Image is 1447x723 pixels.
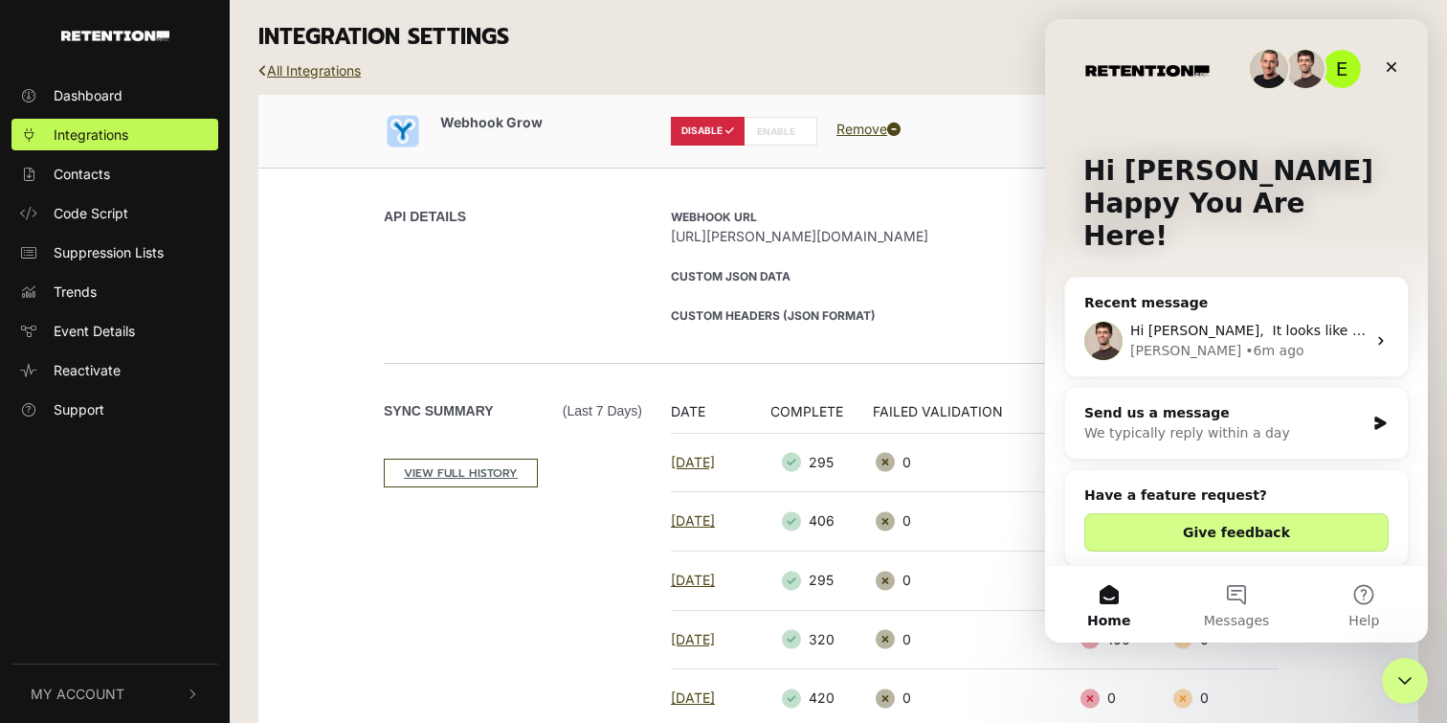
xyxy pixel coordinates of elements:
td: 0 [873,551,1078,610]
span: Integrations [54,124,128,145]
iframe: Intercom live chat [1045,19,1428,643]
div: We typically reply within a day [39,404,320,424]
a: Suppression Lists [11,237,218,268]
a: Remove [836,121,901,137]
span: Contacts [54,164,110,184]
label: API DETAILS [384,207,466,227]
span: Reactivate [54,360,121,380]
a: Support [11,394,218,425]
label: DISABLE [671,117,745,146]
th: FAILED VALIDATION [873,401,1078,434]
th: DATE [671,401,751,434]
strong: Custom JSON Data [671,269,790,283]
button: Give feedback [39,494,344,532]
a: VIEW FULL HISTORY [384,459,538,487]
img: Webhook Grow [384,112,422,150]
a: Trends [11,276,218,307]
div: Send us a messageWe typically reply within a day [19,368,364,441]
a: Reactivate [11,354,218,386]
a: [DATE] [671,572,715,588]
span: Messages [159,595,225,608]
img: Retention.com [61,31,169,41]
iframe: Intercom live chat [1382,658,1428,704]
a: Event Details [11,315,218,347]
strong: Webhook URL [671,210,757,224]
td: 320 [751,610,873,669]
div: Send us a message [39,384,320,404]
span: Suppression Lists [54,242,164,262]
span: Event Details [54,321,135,341]
label: ENABLE [744,117,817,146]
button: Help [256,547,383,623]
span: Support [54,399,104,419]
td: 295 [751,433,873,492]
td: 0 [873,433,1078,492]
span: Trends [54,282,97,302]
span: Home [42,595,85,608]
span: Webhook Grow [440,114,543,130]
span: (Last 7 days) [563,401,642,421]
td: 0 [873,610,1078,669]
td: 0 [873,492,1078,552]
a: Dashboard [11,79,218,111]
a: All Integrations [258,62,361,79]
div: • 6m ago [200,322,258,342]
button: Messages [127,547,255,623]
label: Sync Summary [384,401,642,421]
a: [DATE] [671,631,715,647]
td: 295 [751,551,873,610]
a: [DATE] [671,689,715,706]
a: [DATE] [671,512,715,529]
a: [DATE] [671,454,715,470]
div: [PERSON_NAME] [85,322,196,342]
div: Close [329,31,364,65]
span: Dashboard [54,85,122,105]
h3: INTEGRATION SETTINGS [258,24,1418,51]
span: My Account [31,684,124,704]
a: Contacts [11,158,218,190]
a: Code Script [11,197,218,229]
button: My Account [11,665,218,723]
span: Code Script [54,203,128,223]
h2: Have a feature request? [39,466,344,486]
span: [URL][PERSON_NAME][DOMAIN_NAME] [671,226,1255,246]
strong: Custom Headers (JSON format) [671,308,876,323]
th: COMPLETE [751,401,873,434]
td: 406 [751,492,873,552]
a: Integrations [11,119,218,150]
span: Help [303,595,334,608]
